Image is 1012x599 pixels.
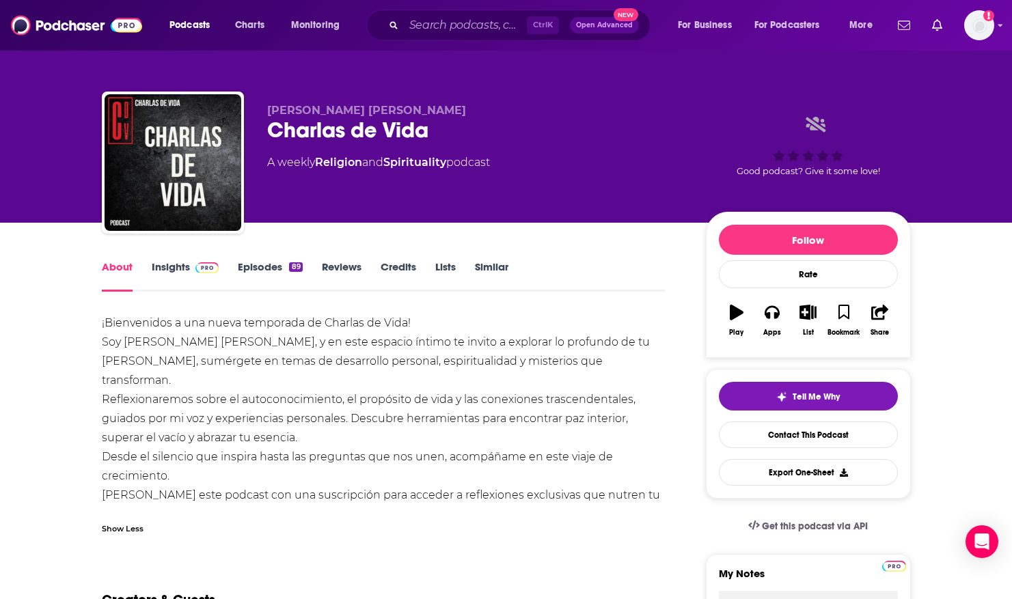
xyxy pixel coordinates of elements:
span: Monitoring [291,16,340,35]
div: Apps [763,329,781,337]
button: Show profile menu [964,10,994,40]
img: Podchaser - Follow, Share and Rate Podcasts [11,12,142,38]
a: InsightsPodchaser Pro [152,260,219,292]
img: User Profile [964,10,994,40]
a: Lists [435,260,456,292]
span: New [614,8,638,21]
div: Rate [719,260,898,288]
div: 89 [289,262,302,272]
a: Reviews [322,260,361,292]
button: open menu [160,14,228,36]
div: Bookmark [828,329,860,337]
div: Good podcast? Give it some love! [706,104,911,189]
span: and [362,156,383,169]
img: tell me why sparkle [776,391,787,402]
a: Pro website [882,559,906,572]
button: open menu [668,14,749,36]
button: open menu [282,14,357,36]
a: Get this podcast via API [737,510,879,543]
div: ¡Bienvenidos a una nueva temporada de Charlas de Vida! Soy [PERSON_NAME] [PERSON_NAME], y en este... [102,314,666,543]
button: Share [862,296,897,345]
div: Share [871,329,889,337]
span: [PERSON_NAME] [PERSON_NAME] [267,104,466,117]
img: Charlas de Vida [105,94,241,231]
a: Religion [315,156,362,169]
div: Search podcasts, credits, & more... [379,10,664,41]
span: More [849,16,873,35]
label: My Notes [719,567,898,591]
button: Bookmark [826,296,862,345]
a: Similar [475,260,508,292]
a: Contact This Podcast [719,421,898,448]
a: Show notifications dropdown [927,14,948,37]
button: Follow [719,225,898,255]
svg: Add a profile image [983,10,994,21]
a: Charts [226,14,273,36]
button: List [790,296,825,345]
span: For Business [678,16,732,35]
span: For Podcasters [754,16,820,35]
input: Search podcasts, credits, & more... [404,14,527,36]
img: Podchaser Pro [882,561,906,572]
button: Apps [754,296,790,345]
span: Tell Me Why [793,391,840,402]
span: Logged in as ShellB [964,10,994,40]
a: Spirituality [383,156,446,169]
div: Play [729,329,743,337]
button: open menu [746,14,840,36]
button: open menu [840,14,890,36]
span: Podcasts [169,16,210,35]
button: Play [719,296,754,345]
div: List [803,329,814,337]
button: Open AdvancedNew [570,17,639,33]
span: Charts [235,16,264,35]
a: About [102,260,133,292]
span: Get this podcast via API [762,520,868,532]
div: A weekly podcast [267,154,490,171]
button: Export One-Sheet [719,459,898,486]
img: Podchaser Pro [195,262,219,273]
span: Ctrl K [527,16,559,34]
a: Show notifications dropdown [892,14,916,37]
span: Good podcast? Give it some love! [737,166,880,176]
div: Open Intercom Messenger [966,525,998,558]
a: Episodes89 [238,260,302,292]
a: Credits [381,260,416,292]
span: Open Advanced [576,22,633,29]
button: tell me why sparkleTell Me Why [719,382,898,410]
